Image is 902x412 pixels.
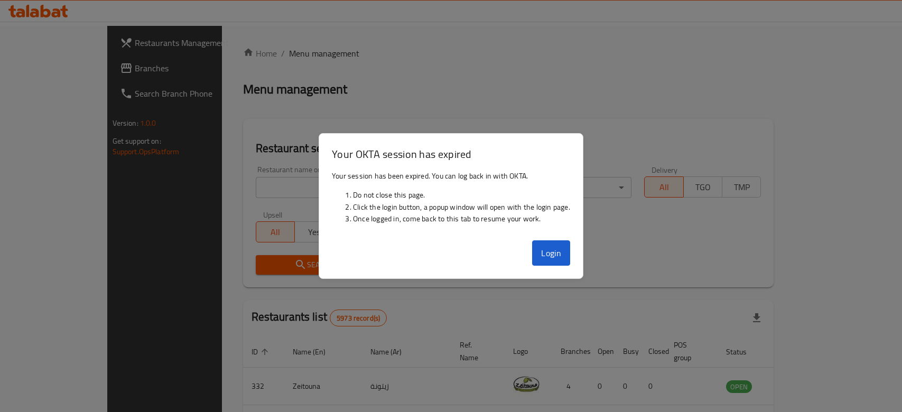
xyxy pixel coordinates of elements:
[319,166,583,237] div: Your session has been expired. You can log back in with OKTA.
[353,201,570,213] li: Click the login button, a popup window will open with the login page.
[332,146,570,162] h3: Your OKTA session has expired
[353,189,570,201] li: Do not close this page.
[353,213,570,224] li: Once logged in, come back to this tab to resume your work.
[532,240,570,266] button: Login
